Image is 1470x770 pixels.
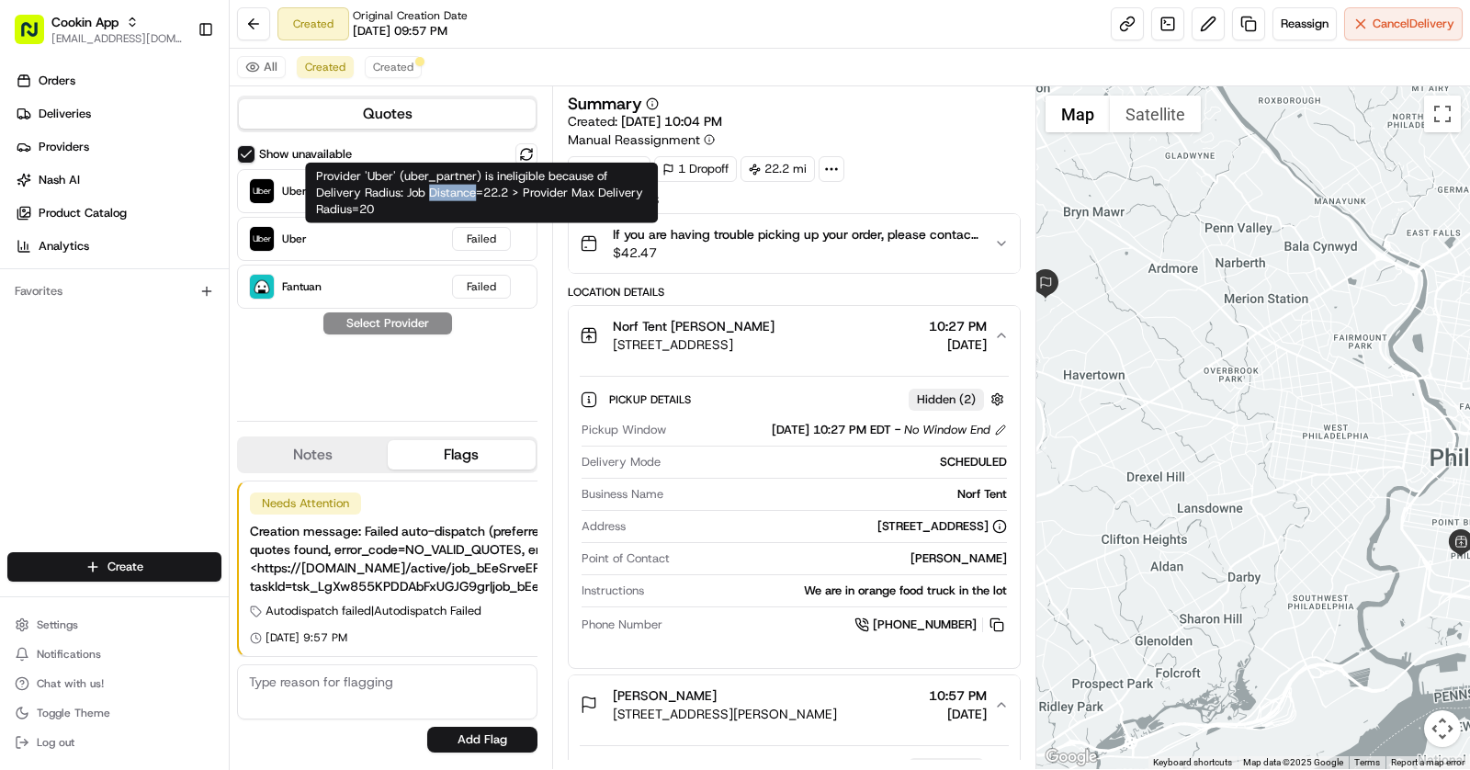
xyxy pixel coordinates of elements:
div: Creation message: Failed auto-dispatch (preferred_order): No provider satisfied requirements: No ... [250,522,855,595]
button: [EMAIL_ADDRESS][DOMAIN_NAME] [51,31,183,46]
a: Deliveries [7,99,229,129]
label: Show unavailable [259,146,352,163]
button: Start new chat [312,180,334,202]
img: 1736555255976-a54dd68f-1ca7-489b-9aae-adbdc363a1c4 [18,175,51,208]
div: Favorites [7,277,221,306]
span: Delivery Mode [582,454,661,470]
button: Toggle fullscreen view [1424,96,1461,132]
img: Nash [18,17,55,54]
button: Manual Reassignment [568,130,715,149]
span: Pylon [183,455,222,469]
span: Norf Tent [PERSON_NAME] [613,317,775,335]
span: Reassign [1281,16,1329,32]
span: Pickup Window [582,422,666,438]
img: 1736555255976-a54dd68f-1ca7-489b-9aae-adbdc363a1c4 [37,285,51,300]
button: All [237,56,286,78]
div: Start new chat [83,175,301,193]
span: - [895,422,900,438]
div: We're available if you need us! [83,193,253,208]
button: See all [285,234,334,256]
button: CancelDelivery [1344,7,1463,40]
span: Create [107,559,143,575]
span: Providers [39,139,89,155]
button: Hidden (2) [909,388,1009,411]
span: • [88,334,95,348]
a: [PHONE_NUMBER] [854,615,1007,635]
div: [PERSON_NAME] [677,550,1007,567]
span: Analytics [39,238,89,255]
div: Location Details [568,285,1021,300]
button: Log out [7,730,221,755]
span: [DATE] 09:57 PM [353,23,447,40]
img: Masood Aslam [18,266,48,296]
button: Toggle Theme [7,700,221,726]
div: Provider 'Uber' (uber_partner) is ineligible because of Delivery Radius: Job Distance=22.2 > Prov... [305,163,658,223]
span: Cancel Delivery [1373,16,1454,32]
div: Needs Attention [250,493,361,515]
button: Reassign [1272,7,1337,40]
a: 💻API Documentation [148,402,302,436]
button: Add Flag [427,727,537,753]
div: 💻 [155,412,170,426]
span: Instructions [582,583,644,599]
span: Nash AI [39,172,80,188]
span: • [153,284,159,299]
span: Uber [GEOGRAPHIC_DATA] [282,184,421,198]
span: If you are having trouble picking up your order, please contact Norf Tent for pickup at 267764949... [613,225,979,243]
span: Settings [37,617,78,632]
span: [PERSON_NAME] [613,686,717,705]
button: [PERSON_NAME][STREET_ADDRESS][PERSON_NAME]10:57 PM[DATE] [569,675,1020,734]
button: Cookin App [51,13,119,31]
a: Report a map error [1391,757,1464,767]
span: 10:27 PM [929,317,987,335]
span: Deliveries [39,106,91,122]
div: SCHEDULED [668,454,1007,470]
div: Package Details [568,193,1021,208]
span: Point of Contact [582,550,670,567]
span: [DATE] 10:04 PM [621,113,722,130]
span: Chat with us! [37,676,104,691]
span: [DATE] 9:57 PM [266,630,347,645]
div: Failed [452,275,511,299]
span: Orders [39,73,75,89]
span: Notifications [37,647,101,662]
span: Manual Reassignment [568,130,700,149]
span: Hidden ( 2 ) [917,391,976,408]
button: Notes [239,440,388,470]
div: 1 Dropoff [654,156,737,182]
button: Create [7,552,221,582]
div: Failed [452,227,511,251]
span: [DATE] [98,334,136,348]
a: Powered byPylon [130,454,222,469]
div: 22.2 mi [741,156,815,182]
button: Cookin App[EMAIL_ADDRESS][DOMAIN_NAME] [7,7,190,51]
a: Terms (opens in new tab) [1354,757,1380,767]
span: [STREET_ADDRESS] [613,335,775,354]
span: [DATE] [929,705,987,723]
span: Product Catalog [39,205,127,221]
span: Toggle Theme [37,706,110,720]
span: [STREET_ADDRESS][PERSON_NAME] [613,705,837,723]
span: Uber [282,232,307,246]
div: Past conversations [18,238,123,253]
a: Analytics [7,232,229,261]
a: Orders [7,66,229,96]
span: Created [373,60,413,74]
a: 📗Knowledge Base [11,402,148,436]
div: Norf Tent [671,486,1007,503]
button: If you are having trouble picking up your order, please contact Norf Tent for pickup at 267764949... [569,214,1020,273]
span: Original Creation Date [353,8,468,23]
img: Uber Canada [250,179,274,203]
div: 📗 [18,412,33,426]
span: Map data ©2025 Google [1243,757,1343,767]
span: [PERSON_NAME] [57,284,149,299]
span: Autodispatch failed | Autodispatch Failed [266,603,481,619]
button: Notifications [7,641,221,667]
span: Pickup Details [609,392,695,407]
button: Quotes [239,99,536,129]
p: Welcome 👋 [18,73,334,102]
span: Log out [37,735,74,750]
span: Business Name [582,486,663,503]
